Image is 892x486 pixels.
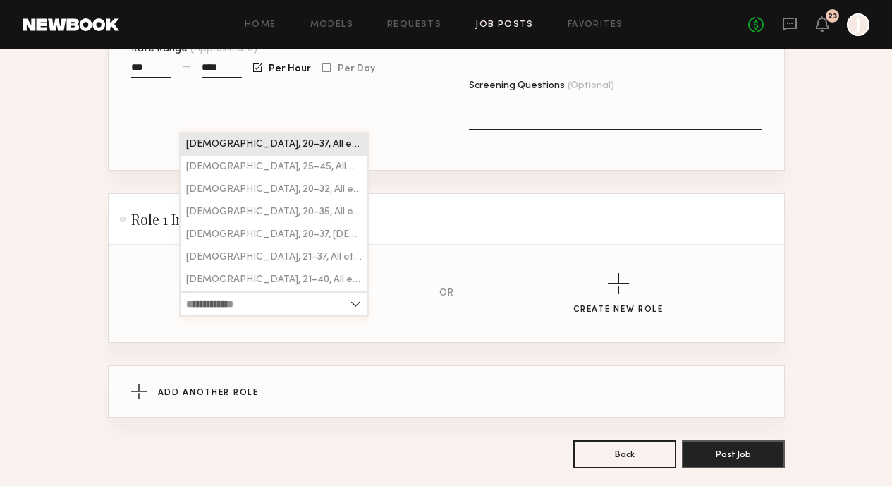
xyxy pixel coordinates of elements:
span: Per Day [338,65,375,73]
h2: Role 1 Info [120,211,197,228]
span: [DEMOGRAPHIC_DATA], 20–35, All ethnicities [186,207,362,217]
div: Rate Range [131,44,424,54]
span: (Optional) [568,81,614,91]
span: [DEMOGRAPHIC_DATA], 20–37, All ethnicities [186,140,362,150]
a: Models [310,20,353,30]
span: [DEMOGRAPHIC_DATA], 25–45, All ethnicities [186,162,362,172]
a: Job Posts [475,20,534,30]
span: Add Another Role [158,389,259,397]
span: (Approximate) [190,44,257,54]
a: Home [245,20,276,30]
button: Add Another Role [109,366,784,417]
button: Create New Role [573,273,664,315]
div: Female, 21–40, All ethnicities [181,269,367,291]
div: OR [439,288,453,298]
div: Female, 21–37, All ethnicities [181,246,367,269]
div: Screening Questions [469,81,762,91]
div: Female, 20–37, Black/ African American, Hispanic / Latino, Asian, Multiracial, Middle Eastern, Other [181,224,367,246]
textarea: Screening Questions(Optional) [469,97,762,130]
div: Female, 20–35, All ethnicities [181,201,367,224]
span: [DEMOGRAPHIC_DATA], 21–40, All ethnicities [186,275,362,285]
div: — [183,62,190,72]
div: Female, 20–37, All ethnicities [181,133,367,156]
div: Male, 25–45, All ethnicities [181,156,367,178]
a: Favorites [568,20,623,30]
span: [DEMOGRAPHIC_DATA], 21–37, All ethnicities [186,253,362,262]
a: Requests [387,20,441,30]
button: Back [573,440,676,468]
span: [DEMOGRAPHIC_DATA], 20–32, All ethnicities [186,185,362,195]
button: Post Job [682,440,785,468]
div: 23 [828,13,837,20]
span: Per Hour [269,65,311,73]
div: Create New Role [573,305,664,315]
a: J [847,13,869,36]
span: [DEMOGRAPHIC_DATA], 20–37, [DEMOGRAPHIC_DATA]/ [DEMOGRAPHIC_DATA], [DEMOGRAPHIC_DATA] / [DEMOGRAP... [186,230,362,240]
div: Female, 20–32, All ethnicities [181,178,367,201]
